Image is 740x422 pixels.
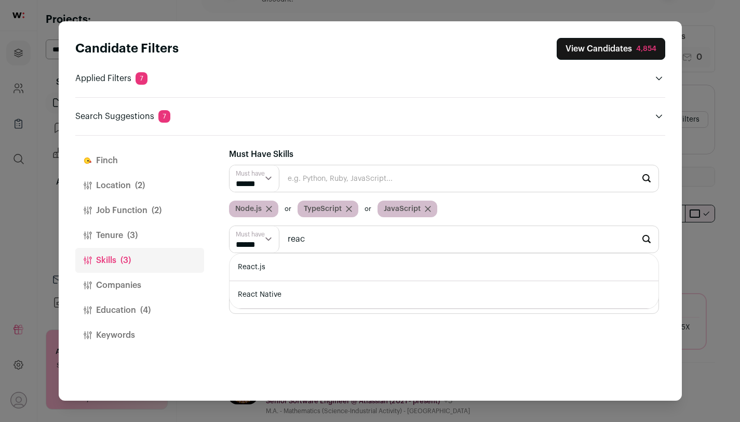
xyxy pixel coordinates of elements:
span: (3) [127,229,138,242]
button: Open applied filters [653,72,665,85]
span: (2) [135,179,145,192]
p: Search Suggestions [75,110,170,123]
span: Node.js [235,204,262,214]
span: (4) [140,304,151,316]
span: (2) [152,204,162,217]
input: e.g. Python, Ruby, JavaScript... [229,226,659,253]
button: Companies [75,273,204,298]
span: 7 [158,110,170,123]
button: Location(2) [75,173,204,198]
li: React.js [230,254,658,281]
button: Skills(3) [75,248,204,273]
button: Job Function(2) [75,198,204,223]
strong: Candidate Filters [75,43,179,55]
span: TypeScript [304,204,342,214]
span: JavaScript [384,204,421,214]
input: e.g. Python, Ruby, JavaScript... [229,286,659,314]
button: Finch [75,148,204,173]
li: React Native [230,281,658,309]
button: Keywords [75,323,204,348]
label: Must Have Skills [229,148,293,161]
button: Education(4) [75,298,204,323]
input: e.g. Python, Ruby, JavaScript... [229,165,659,192]
button: Close search preferences [557,38,665,60]
span: 7 [136,72,147,85]
button: Tenure(3) [75,223,204,248]
span: (3) [120,254,131,267]
p: Applied Filters [75,72,147,85]
div: 4,854 [636,44,656,54]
